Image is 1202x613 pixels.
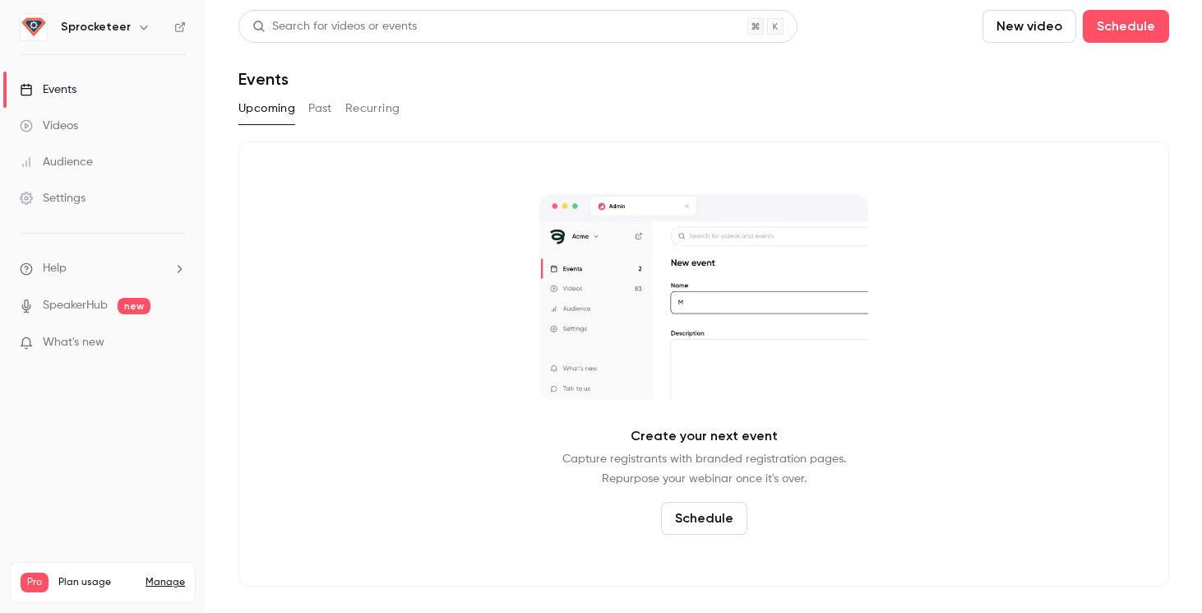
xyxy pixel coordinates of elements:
p: Create your next event [631,426,778,446]
img: Sprocketeer [21,14,47,40]
div: Videos [20,118,78,134]
div: Events [20,81,76,98]
button: Upcoming [238,95,295,122]
h1: Events [238,69,289,89]
li: help-dropdown-opener [20,260,186,277]
button: Schedule [661,502,747,535]
div: Settings [20,190,86,207]
div: Audience [20,154,93,170]
iframe: Noticeable Trigger [166,336,186,351]
span: What's new [43,334,104,351]
h6: Sprocketeer [61,19,131,35]
span: Help [43,260,67,277]
a: Manage [146,576,185,589]
span: new [118,298,150,314]
button: Recurring [345,95,400,122]
span: Plan usage [58,576,136,589]
div: Search for videos or events [252,18,417,35]
button: New video [982,10,1076,43]
button: Schedule [1083,10,1169,43]
p: Capture registrants with branded registration pages. Repurpose your webinar once it's over. [562,449,846,489]
a: SpeakerHub [43,297,108,314]
span: Pro [21,573,49,592]
button: Past [308,95,332,122]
